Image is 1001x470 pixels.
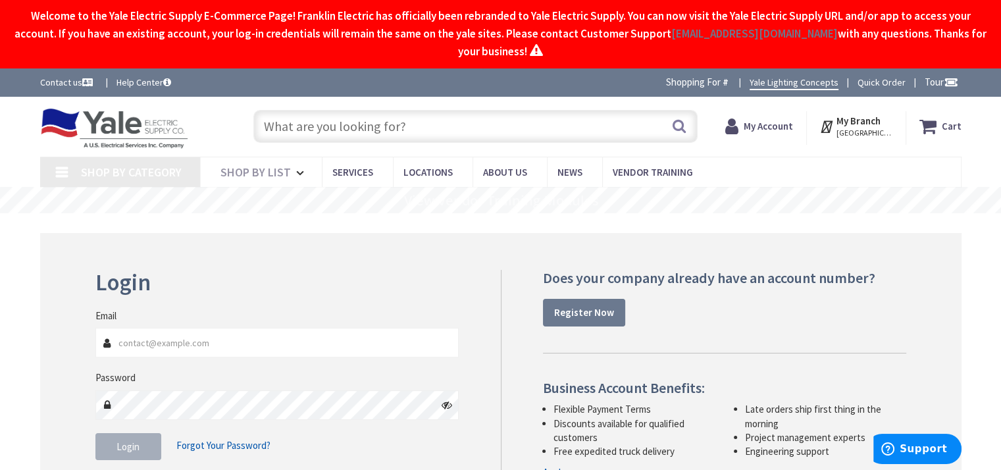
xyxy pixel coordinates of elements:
strong: Register Now [554,306,614,319]
span: Welcome to the Yale Electric Supply E-Commerce Page! Franklin Electric has officially been rebran... [14,9,987,59]
li: Late orders ship first thing in the morning [745,402,906,431]
div: My Branch [GEOGRAPHIC_DATA], [GEOGRAPHIC_DATA] [819,115,892,138]
a: Register Now [543,299,625,326]
a: Cart [919,115,962,138]
span: Vendor Training [613,166,693,178]
strong: My Branch [836,115,881,127]
a: Yale Lighting Concepts [750,76,838,90]
h2: Login [95,270,459,296]
li: Project management experts [745,431,906,444]
span: Services [332,166,373,178]
li: Discounts available for qualified customers [553,417,715,445]
li: Free expedited truck delivery [553,444,715,458]
input: What are you looking for? [253,110,698,143]
span: Shop By Category [81,165,182,180]
span: Login [116,440,140,453]
li: Engineering support [745,444,906,458]
button: Login [95,433,161,461]
span: Tour [925,76,958,88]
a: Forgot Your Password? [176,433,270,458]
a: [EMAIL_ADDRESS][DOMAIN_NAME] [671,25,838,43]
a: My Account [725,115,793,138]
img: Yale Electric Supply Co. [40,108,189,149]
i: Click here to show/hide password [442,400,452,410]
input: Email [95,328,459,357]
strong: Cart [942,115,962,138]
span: Locations [403,166,453,178]
span: [GEOGRAPHIC_DATA], [GEOGRAPHIC_DATA] [836,128,892,138]
label: Password [95,371,136,384]
iframe: Opens a widget where you can find more information [873,434,962,467]
span: About Us [483,166,527,178]
label: Email [95,309,116,323]
a: Quick Order [858,76,906,89]
h4: Business Account Benefits: [543,380,906,396]
span: Shopping For [666,76,721,88]
a: Help Center [116,76,171,89]
span: News [557,166,582,178]
strong: # [723,76,729,88]
span: Shop By List [220,165,291,180]
a: Contact us [40,76,95,89]
span: Forgot Your Password? [176,439,270,452]
li: Flexible Payment Terms [553,402,715,416]
h4: Does your company already have an account number? [543,270,906,286]
strong: My Account [744,120,793,132]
